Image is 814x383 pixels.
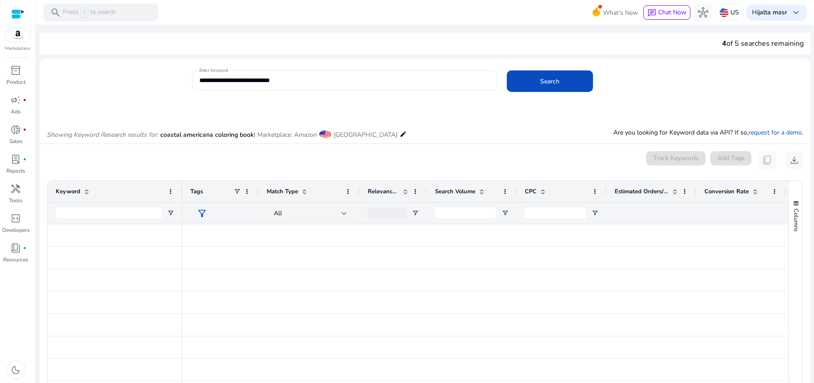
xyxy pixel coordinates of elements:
button: Open Filter Menu [167,209,174,217]
p: US [730,4,739,20]
span: filter_alt [197,208,207,219]
span: Search [540,77,559,86]
span: donut_small [11,124,22,135]
input: CPC Filter Input [525,208,586,218]
button: hub [694,4,712,22]
button: Search [507,70,593,92]
span: What's New [603,5,638,21]
span: keyboard_arrow_down [791,7,801,18]
span: Match Type [267,187,298,196]
input: Search Volume Filter Input [435,208,496,218]
p: Ads [11,108,21,116]
span: CPC [525,187,537,196]
span: fiber_manual_record [23,246,27,250]
p: Reports [7,167,26,175]
span: Conversion Rate [704,187,749,196]
p: Hi [752,9,787,16]
span: book_4 [11,243,22,253]
span: code_blocks [11,213,22,224]
a: request for a demo [748,128,802,137]
span: campaign [11,95,22,105]
p: Sales [9,137,22,145]
input: Keyword Filter Input [56,208,162,218]
span: inventory_2 [11,65,22,76]
span: fiber_manual_record [23,128,27,131]
p: Developers [2,226,30,234]
div: of 5 searches remaining [722,38,804,49]
button: chatChat Now [643,5,691,20]
span: Tags [190,187,203,196]
mat-label: Enter Keyword [199,67,228,74]
img: amazon.svg [6,28,30,42]
span: Search Volume [435,187,475,196]
span: All [274,209,282,218]
span: Estimated Orders/Month [615,187,669,196]
p: Are you looking for Keyword data via API? If so, . [613,128,803,137]
span: hub [698,7,708,18]
button: Open Filter Menu [502,209,509,217]
img: us.svg [720,8,729,17]
button: Open Filter Menu [412,209,419,217]
span: Relevance Score [368,187,399,196]
span: handyman [11,183,22,194]
span: fiber_manual_record [23,157,27,161]
span: Columns [792,209,800,231]
span: download [789,155,800,165]
p: Marketplace [5,45,31,52]
span: dark_mode [11,365,22,375]
span: / [80,8,88,17]
span: | Marketplace: Amazon [254,131,317,139]
i: Showing Keyword Research results for: [47,131,158,139]
button: download [785,151,803,169]
mat-icon: edit [400,129,407,139]
button: Open Filter Menu [591,209,598,217]
p: Product [6,78,26,86]
span: chat [647,9,656,17]
span: fiber_manual_record [23,98,27,102]
b: jalta masr [758,8,787,17]
span: search [50,7,61,18]
span: Chat Now [658,8,686,17]
span: coastal americana coloring book [160,131,254,139]
p: Resources [4,256,29,264]
span: lab_profile [11,154,22,165]
p: Press to search [63,8,116,17]
span: [GEOGRAPHIC_DATA] [334,131,397,139]
span: 4 [722,39,726,48]
p: Tools [9,196,23,205]
span: Keyword [56,187,80,196]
